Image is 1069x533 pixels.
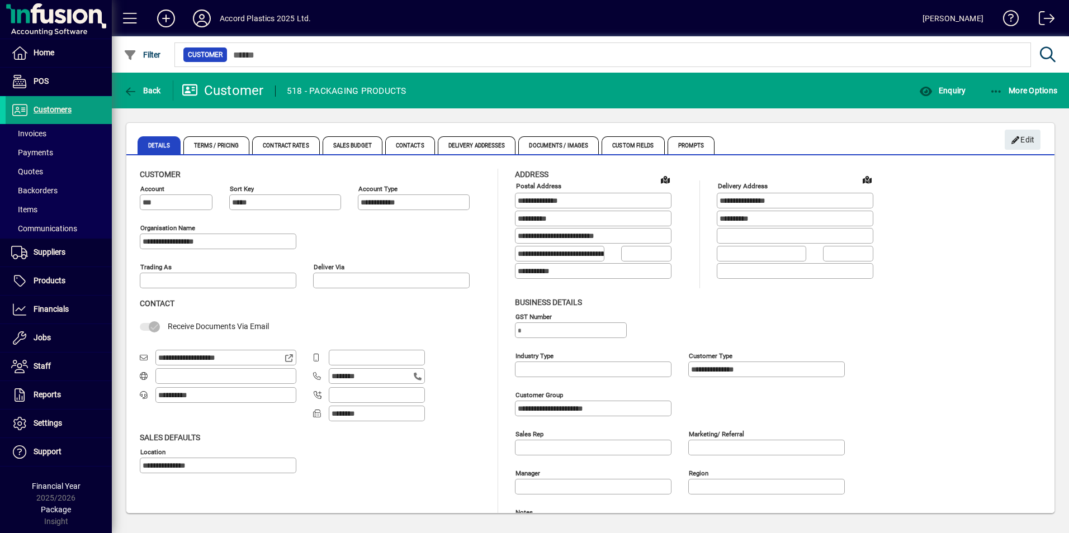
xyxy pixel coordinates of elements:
a: Home [6,39,112,67]
div: [PERSON_NAME] [923,9,983,27]
span: More Options [990,86,1058,95]
a: POS [6,68,112,96]
mat-label: Sort key [230,185,254,193]
a: Staff [6,353,112,380]
mat-label: Region [689,469,708,477]
span: Quotes [11,167,43,176]
span: Delivery Addresses [438,136,516,154]
span: Customer [188,49,223,60]
button: More Options [987,80,1061,101]
span: Business details [515,298,582,307]
span: Reports [34,390,61,399]
mat-label: Notes [515,508,533,516]
mat-label: Marketing/ Referral [689,430,744,437]
button: Add [148,8,184,28]
mat-label: Sales rep [515,430,543,437]
a: Products [6,267,112,295]
a: Quotes [6,162,112,181]
button: Edit [1005,130,1040,150]
div: 518 - PACKAGING PRODUCTS [287,82,406,100]
a: View on map [656,170,674,188]
span: Backorders [11,186,58,195]
span: Back [124,86,161,95]
button: Back [121,80,164,101]
span: Suppliers [34,248,65,256]
span: Receive Documents Via Email [168,322,269,331]
span: Prompts [668,136,715,154]
mat-label: Customer type [689,351,732,359]
span: Package [41,505,71,514]
span: Address [515,170,548,179]
button: Enquiry [916,80,968,101]
button: Filter [121,45,164,65]
span: Payments [11,148,53,157]
span: Sales defaults [140,433,200,442]
span: Jobs [34,333,51,342]
span: Customers [34,105,72,114]
a: View on map [858,170,876,188]
span: Edit [1011,131,1035,149]
mat-label: Account [140,185,164,193]
mat-label: GST Number [515,312,552,320]
span: Communications [11,224,77,233]
a: Payments [6,143,112,162]
span: Details [138,136,181,154]
a: Reports [6,381,112,409]
span: Home [34,48,54,57]
span: Contacts [385,136,435,154]
app-page-header-button: Back [112,80,173,101]
span: Sales Budget [323,136,382,154]
span: Contract Rates [252,136,319,154]
div: Accord Plastics 2025 Ltd. [220,9,311,27]
a: Jobs [6,324,112,352]
span: Customer [140,170,181,179]
a: Financials [6,296,112,323]
span: Invoices [11,129,46,138]
a: Invoices [6,124,112,143]
a: Communications [6,219,112,238]
span: Filter [124,50,161,59]
mat-label: Account Type [358,185,398,193]
a: Knowledge Base [995,2,1019,39]
a: Support [6,438,112,466]
span: Enquiry [919,86,966,95]
mat-label: Location [140,448,165,455]
a: Items [6,200,112,219]
mat-label: Deliver via [314,263,344,271]
span: Staff [34,361,51,370]
span: Support [34,447,62,456]
mat-label: Trading as [140,263,172,271]
span: Financial Year [32,482,81,491]
mat-label: Manager [515,469,540,477]
a: Settings [6,410,112,437]
span: POS [34,77,49,85]
mat-label: Customer group [515,391,563,398]
div: Customer [182,82,264,99]
span: Terms / Pricing [183,136,250,154]
a: Backorders [6,181,112,200]
mat-label: Industry type [515,351,554,359]
span: Contact [140,299,174,308]
a: Logout [1030,2,1055,39]
button: Profile [184,8,220,28]
span: Items [11,205,37,214]
span: Settings [34,418,62,427]
span: Products [34,276,65,285]
span: Documents / Images [518,136,599,154]
a: Suppliers [6,239,112,266]
span: Custom Fields [602,136,664,154]
mat-label: Organisation name [140,224,195,232]
span: Financials [34,304,69,313]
